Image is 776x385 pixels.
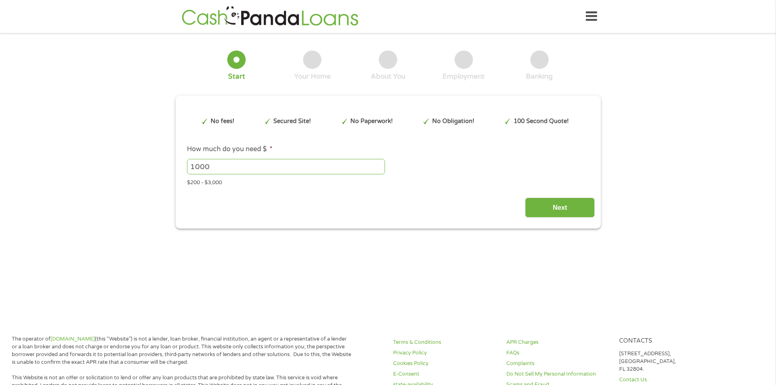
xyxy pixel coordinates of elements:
[393,349,497,357] a: Privacy Policy
[619,350,723,373] p: [STREET_ADDRESS], [GEOGRAPHIC_DATA], FL 32804.
[514,117,569,126] p: 100 Second Quote!
[393,339,497,346] a: Terms & Conditions
[371,72,405,81] div: About You
[526,72,553,81] div: Banking
[393,360,497,367] a: Cookies Policy
[506,370,610,378] a: Do Not Sell My Personal Information
[12,335,352,366] p: The operator of (this “Website”) is not a lender, loan broker, financial institution, an agent or...
[51,336,95,342] a: [DOMAIN_NAME]
[228,72,245,81] div: Start
[432,117,474,126] p: No Obligation!
[525,198,595,218] input: Next
[619,337,723,345] h4: Contacts
[211,117,234,126] p: No fees!
[393,370,497,378] a: E-Consent
[506,339,610,346] a: APR Charges
[187,145,273,154] label: How much do you need $
[273,117,311,126] p: Secured Site!
[506,360,610,367] a: Complaints
[187,176,589,187] div: $200 - $3,000
[506,349,610,357] a: FAQs
[294,72,331,81] div: Your Home
[350,117,393,126] p: No Paperwork!
[442,72,485,81] div: Employment
[179,5,361,28] img: GetLoanNow Logo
